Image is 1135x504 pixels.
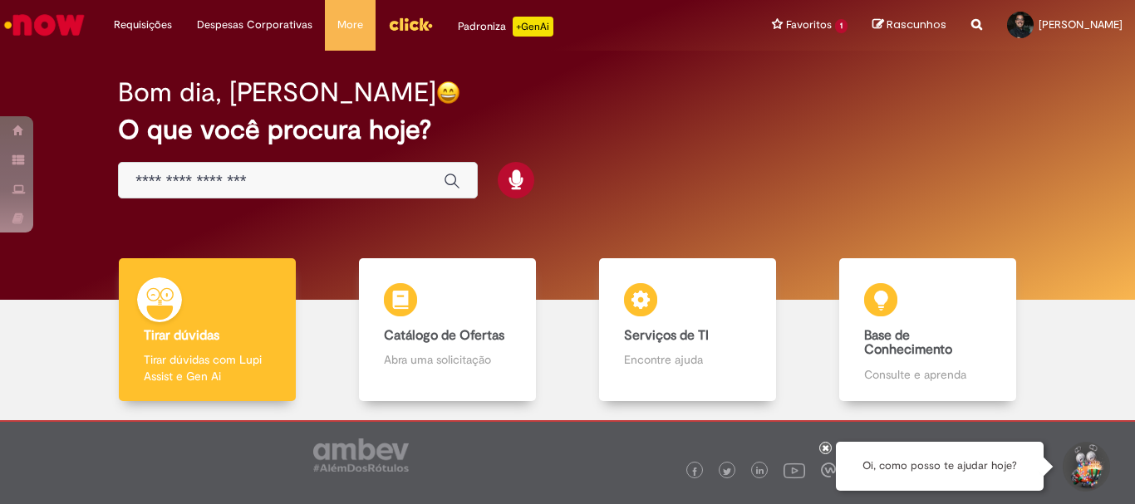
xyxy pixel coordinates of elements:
[144,327,219,344] b: Tirar dúvidas
[197,17,312,33] span: Despesas Corporativas
[723,467,731,476] img: logo_footer_twitter.png
[836,442,1044,491] div: Oi, como posso te ajudar hoje?
[786,17,832,33] span: Favoritos
[756,467,764,477] img: logo_footer_linkedin.png
[784,459,805,481] img: logo_footer_youtube.png
[808,258,1048,402] a: Base de Conhecimento Consulte e aprenda
[821,462,836,477] img: logo_footer_workplace.png
[313,438,409,472] img: logo_footer_ambev_rotulo_gray.png
[436,81,460,105] img: happy-face.png
[384,327,504,344] b: Catálogo de Ofertas
[384,351,510,368] p: Abra uma solicitação
[835,19,848,33] span: 1
[114,17,172,33] span: Requisições
[87,258,327,402] a: Tirar dúvidas Tirar dúvidas com Lupi Assist e Gen Ai
[872,17,946,33] a: Rascunhos
[624,351,750,368] p: Encontre ajuda
[1039,17,1123,32] span: [PERSON_NAME]
[118,78,436,107] h2: Bom dia, [PERSON_NAME]
[1060,442,1110,492] button: Iniciar Conversa de Suporte
[690,467,699,476] img: logo_footer_facebook.png
[118,115,1017,144] h2: O que você procura hoje?
[2,8,87,42] img: ServiceNow
[624,327,709,344] b: Serviços de TI
[337,17,363,33] span: More
[887,17,946,32] span: Rascunhos
[458,17,553,37] div: Padroniza
[513,17,553,37] p: +GenAi
[864,327,952,359] b: Base de Conhecimento
[864,366,990,383] p: Consulte e aprenda
[144,351,270,384] p: Tirar dúvidas com Lupi Assist e Gen Ai
[567,258,808,402] a: Serviços de TI Encontre ajuda
[388,12,433,37] img: click_logo_yellow_360x200.png
[327,258,567,402] a: Catálogo de Ofertas Abra uma solicitação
